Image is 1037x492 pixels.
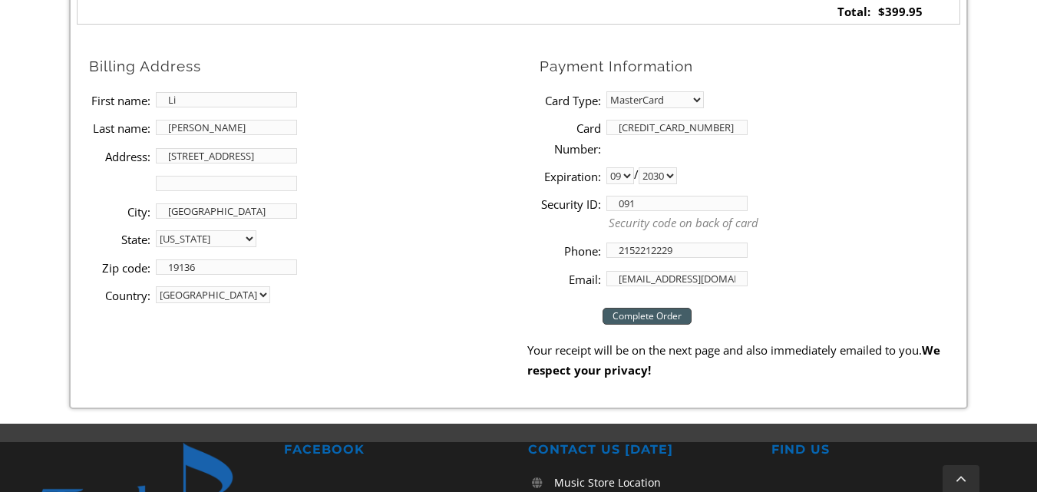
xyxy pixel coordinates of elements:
select: country [156,286,270,303]
h2: Billing Address [89,57,527,76]
label: First name: [89,91,150,111]
label: Email: [540,269,601,289]
label: Expiration: [540,167,601,187]
select: State billing address [156,230,256,247]
label: Last name: [89,118,150,138]
label: Address: [89,147,150,167]
label: Card Number: [540,118,601,159]
label: State: [89,229,150,249]
h2: FIND US [771,442,996,458]
label: Card Type: [540,91,601,111]
label: City: [89,202,150,222]
li: / [540,162,960,190]
h2: Payment Information [540,57,960,76]
input: Complete Order [603,308,692,325]
label: Phone: [540,241,601,261]
label: Country: [89,286,150,305]
h2: FACEBOOK [284,442,509,458]
p: Security code on back of card [609,214,960,232]
label: Zip code: [89,258,150,278]
label: Security ID: [540,194,601,214]
p: Your receipt will be on the next page and also immediately emailed to you. [527,340,960,381]
h2: CONTACT US [DATE] [528,442,753,458]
